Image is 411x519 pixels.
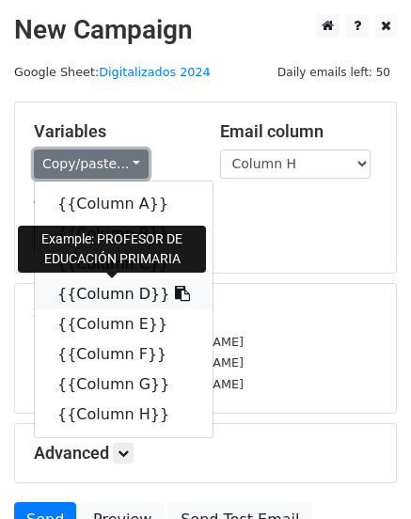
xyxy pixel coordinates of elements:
small: [EMAIL_ADDRESS][DOMAIN_NAME] [34,355,244,370]
a: Copy/paste... [34,149,149,179]
h2: New Campaign [14,14,397,46]
h5: Variables [34,121,192,142]
small: [EMAIL_ADDRESS][DOMAIN_NAME] [34,335,244,349]
a: Digitalizados 2024 [99,65,210,79]
iframe: Chat Widget [317,429,411,519]
h5: Advanced [34,443,377,464]
a: {{Column H}} [35,400,213,430]
a: {{Column G}} [35,370,213,400]
div: Widget de chat [317,429,411,519]
a: {{Column E}} [35,309,213,339]
div: Example: PROFESOR DE EDUCACIÓN PRIMARIA [18,226,206,273]
h5: Email column [220,121,378,142]
small: [EMAIL_ADDRESS][DOMAIN_NAME] [34,377,244,391]
span: Daily emails left: 50 [271,62,397,83]
a: {{Column B}} [35,219,213,249]
a: Daily emails left: 50 [271,65,397,79]
a: {{Column D}} [35,279,213,309]
a: {{Column F}} [35,339,213,370]
a: {{Column A}} [35,189,213,219]
small: Google Sheet: [14,65,211,79]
